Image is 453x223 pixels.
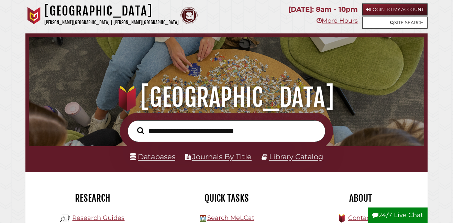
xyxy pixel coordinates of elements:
[288,3,358,16] p: [DATE]: 8am - 10pm
[165,192,288,204] h2: Quick Tasks
[348,214,382,222] a: Contact Us
[180,7,198,24] img: Calvin Theological Seminary
[362,3,428,16] a: Login to My Account
[130,152,175,161] a: Databases
[137,127,144,134] i: Search
[72,214,124,222] a: Research Guides
[134,125,147,136] button: Search
[44,19,179,27] p: [PERSON_NAME][GEOGRAPHIC_DATA] | [PERSON_NAME][GEOGRAPHIC_DATA]
[299,192,422,204] h2: About
[200,215,206,222] img: Hekman Library Logo
[362,17,428,29] a: Site Search
[192,152,252,161] a: Journals By Title
[44,3,179,19] h1: [GEOGRAPHIC_DATA]
[207,214,254,222] a: Search MeLCat
[36,82,417,113] h1: [GEOGRAPHIC_DATA]
[31,192,154,204] h2: Research
[269,152,323,161] a: Library Catalog
[317,17,358,24] a: More Hours
[25,7,43,24] img: Calvin University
